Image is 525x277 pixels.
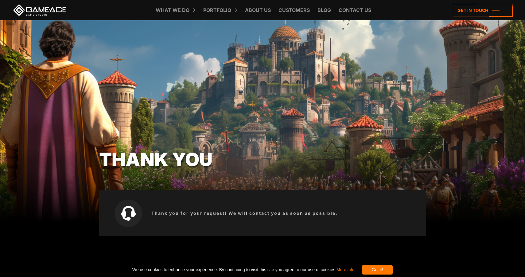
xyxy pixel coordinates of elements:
div: Thank you for your request! We will contact you as soon as possible. [99,190,426,236]
a: More info [336,267,354,272]
a: Get in touch [453,4,513,17]
div: Thank you [99,146,426,173]
div: Got it! [362,265,393,275]
span: We use cookies to enhance your experience. By continuing to visit this site you agree to our use ... [132,265,354,275]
